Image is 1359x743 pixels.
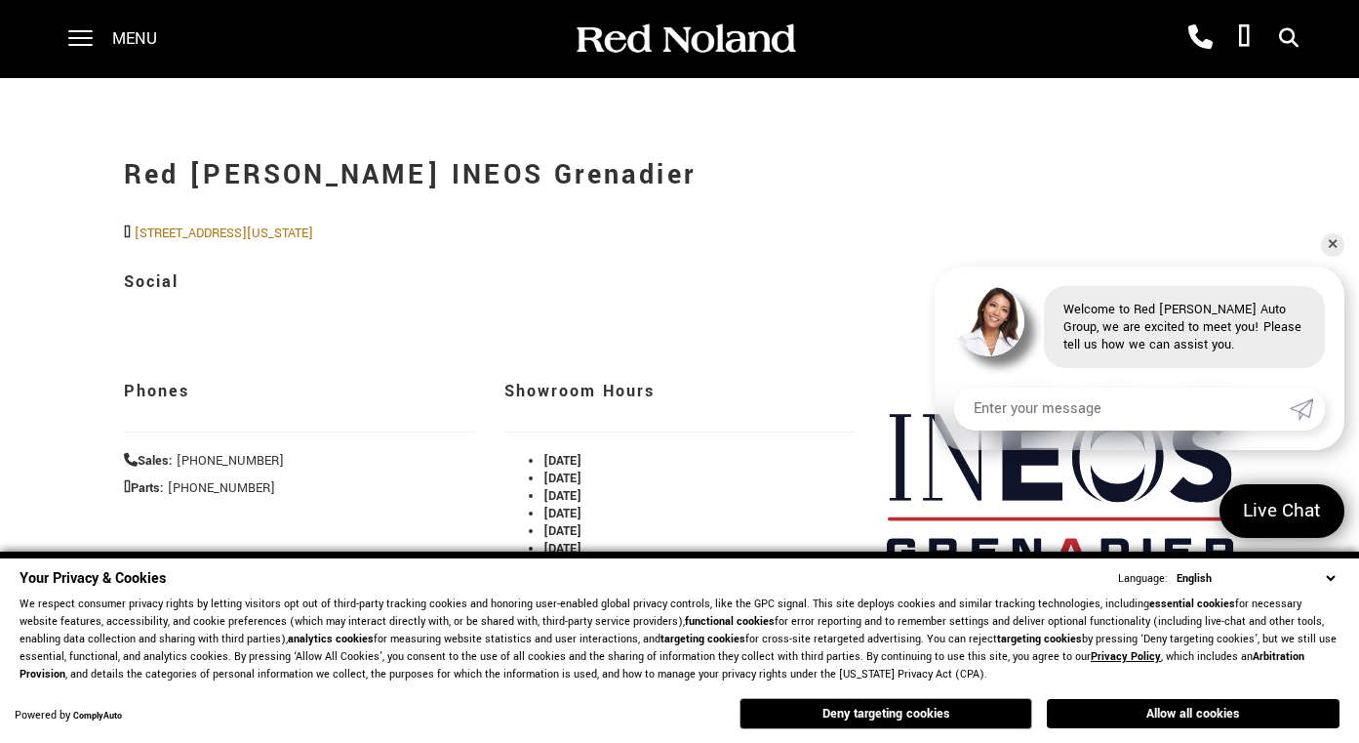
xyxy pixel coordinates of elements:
[20,568,166,589] span: Your Privacy & Cookies
[1118,573,1168,585] div: Language:
[1233,498,1331,524] span: Live Chat
[685,614,775,629] strong: functional cookies
[504,371,856,412] h3: Showroom Hours
[885,351,1236,626] img: Red Noland INEOS Grenadier
[954,388,1290,431] input: Enter your message
[20,596,1339,683] p: We respect consumer privacy rights by letting visitors opt out of third-party tracking cookies an...
[954,286,1024,356] img: Agent profile photo
[73,710,122,722] a: ComplyAuto
[135,225,313,242] a: [STREET_ADDRESS][US_STATE]
[573,22,797,57] img: Red Noland Auto Group
[124,371,475,412] h3: Phones
[124,479,164,497] strong: Parts:
[739,698,1032,729] button: Deny targeting cookies
[168,479,275,497] span: [PHONE_NUMBER]
[124,452,173,470] strong: Sales:
[1219,484,1344,538] a: Live Chat
[997,632,1082,646] strong: targeting cookies
[543,522,581,540] strong: [DATE]
[1044,286,1325,368] div: Welcome to Red [PERSON_NAME] Auto Group, we are excited to meet you! Please tell us how we can as...
[543,487,581,505] strong: [DATE]
[1172,569,1339,588] select: Language Select
[1047,699,1339,728] button: Allow all cookies
[1091,649,1161,664] a: Privacy Policy
[660,632,745,646] strong: targeting cookies
[1290,388,1325,431] a: Submit
[288,632,374,646] strong: analytics cookies
[15,710,122,722] div: Powered by
[543,505,581,522] strong: [DATE]
[1149,597,1235,611] strong: essential cookies
[543,470,581,487] strong: [DATE]
[177,452,284,470] span: [PHONE_NUMBER]
[124,137,1236,215] h1: Red [PERSON_NAME] INEOS Grenadier
[124,262,1236,303] h3: Social
[543,452,581,470] strong: [DATE]
[543,540,581,557] strong: [DATE]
